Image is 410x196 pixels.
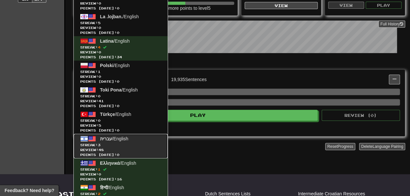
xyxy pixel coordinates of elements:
[80,69,161,74] span: Streak:
[5,187,54,194] span: Open feedback widget
[100,38,114,44] span: Latina
[98,143,100,147] span: 3
[100,63,114,68] span: Polski
[74,134,168,158] a: עברית/EnglishStreak:3 Review:48Points [DATE]:0
[100,136,129,141] span: / English
[80,128,161,133] span: Points [DATE]: 0
[100,161,120,166] span: Ελληνικά
[80,123,161,128] span: Review: 5
[171,76,206,83] div: 19,935 Sentences
[74,36,168,61] a: Latina/EnglishStreak:4 Review:0Points [DATE]:34
[80,25,161,30] span: Review: 0
[74,12,168,36] a: La .lojban./EnglishStreak:5 Review:0Points [DATE]:0
[74,85,168,109] a: Toki Pona/EnglishStreak:0 Review:41Points [DATE]:0
[338,144,353,149] span: Progress
[80,143,161,147] span: Streak:
[245,2,318,9] button: View
[80,177,161,182] span: Points [DATE]: 16
[80,55,161,60] span: Points [DATE]: 34
[366,2,402,9] button: Play
[74,158,168,183] a: Ελληνικά/EnglishStreak:1 Review:0Points [DATE]:16
[100,112,131,117] span: / English
[80,79,161,84] span: Points [DATE]: 0
[100,14,139,19] span: / English
[80,167,161,172] span: Streak:
[73,60,405,66] p: In Progress
[100,87,138,92] span: / English
[372,144,403,149] span: Language Pairing
[359,143,405,150] button: DeleteLanguage Pairing
[378,21,405,28] a: Full History
[80,1,161,6] span: Review: 0
[328,2,364,9] button: View
[80,45,161,50] span: Streak:
[80,30,161,35] span: Points [DATE]: 0
[80,94,161,99] span: Streak:
[80,104,161,108] span: Points [DATE]: 0
[80,118,161,123] span: Streak:
[74,61,168,85] a: Polski/EnglishStreak:1 Review:0Points [DATE]:0
[74,109,168,134] a: Türkçe/EnglishStreak:0 Review:5Points [DATE]:0
[100,161,136,166] span: / English
[80,74,161,79] span: Review: 0
[100,185,108,190] span: हिन्दी
[100,185,124,190] span: / English
[80,50,161,55] span: Review: 0
[80,172,161,177] span: Review: 0
[80,152,161,157] span: Points [DATE]: 0
[98,45,100,49] span: 4
[98,167,100,171] span: 1
[100,136,112,141] span: עברית
[80,6,161,11] span: Points [DATE]: 0
[98,192,100,196] span: 2
[80,147,161,152] span: Review: 48
[100,38,130,44] span: / English
[100,63,130,68] span: / English
[79,110,318,121] button: Play
[100,87,122,92] span: Toki Pona
[98,119,100,122] span: 0
[98,21,100,25] span: 5
[100,14,123,19] span: La .lojban.
[100,112,115,117] span: Türkçe
[161,5,234,11] div: 128 more points to level 5
[80,21,161,25] span: Streak:
[98,94,100,98] span: 0
[80,99,161,104] span: Review: 41
[322,110,400,121] button: Review (0)
[325,143,355,150] button: ResetProgress
[98,70,100,74] span: 1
